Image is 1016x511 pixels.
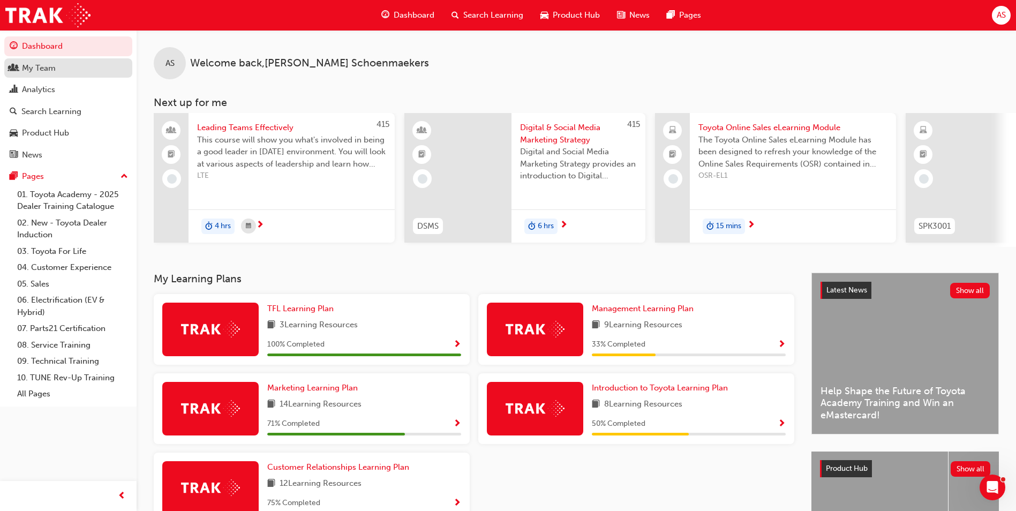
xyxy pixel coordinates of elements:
[5,3,91,27] img: Trak
[418,148,426,162] span: booktick-icon
[821,282,990,299] a: Latest NewsShow all
[267,303,338,315] a: TFL Learning Plan
[13,215,132,243] a: 02. New - Toyota Dealer Induction
[181,400,240,417] img: Trak
[443,4,532,26] a: search-iconSearch Learning
[617,9,625,22] span: news-icon
[658,4,710,26] a: pages-iconPages
[197,122,386,134] span: Leading Teams Effectively
[820,460,990,477] a: Product HubShow all
[267,398,275,411] span: book-icon
[121,170,128,184] span: up-icon
[592,382,732,394] a: Introduction to Toyota Learning Plan
[592,303,698,315] a: Management Learning Plan
[453,338,461,351] button: Show Progress
[520,122,637,146] span: Digital & Social Media Marketing Strategy
[280,477,362,491] span: 12 Learning Resources
[22,149,42,161] div: News
[22,84,55,96] div: Analytics
[951,461,991,477] button: Show all
[592,304,694,313] span: Management Learning Plan
[668,174,678,184] span: learningRecordVerb_NONE-icon
[197,134,386,170] span: This course will show you what's involved in being a good leader in [DATE] environment. You will ...
[373,4,443,26] a: guage-iconDashboard
[778,417,786,431] button: Show Progress
[267,382,362,394] a: Marketing Learning Plan
[747,221,755,230] span: next-icon
[4,123,132,143] a: Product Hub
[520,146,637,182] span: Digital and Social Media Marketing Strategy provides an introduction to Digital Marketing and Soc...
[811,273,999,434] a: Latest NewsShow allHelp Shape the Future of Toyota Academy Training and Win an eMastercard!
[560,221,568,230] span: next-icon
[13,292,132,320] a: 06. Electrification (EV & Hybrid)
[532,4,608,26] a: car-iconProduct Hub
[22,170,44,183] div: Pages
[992,6,1011,25] button: AS
[190,57,429,70] span: Welcome back , [PERSON_NAME] Schoenmaekers
[4,145,132,165] a: News
[592,319,600,332] span: book-icon
[655,113,896,243] a: Toyota Online Sales eLearning ModuleThe Toyota Online Sales eLearning Module has been designed to...
[826,464,868,473] span: Product Hub
[540,9,548,22] span: car-icon
[246,220,251,233] span: calendar-icon
[381,9,389,22] span: guage-icon
[528,220,536,234] span: duration-icon
[553,9,600,21] span: Product Hub
[267,462,409,472] span: Customer Relationships Learning Plan
[667,9,675,22] span: pages-icon
[997,9,1006,21] span: AS
[4,167,132,186] button: Pages
[4,58,132,78] a: My Team
[453,419,461,429] span: Show Progress
[669,148,676,162] span: booktick-icon
[22,62,56,74] div: My Team
[4,34,132,167] button: DashboardMy TeamAnalyticsSearch LearningProduct HubNews
[267,418,320,430] span: 71 % Completed
[604,319,682,332] span: 9 Learning Resources
[629,9,650,21] span: News
[10,129,18,138] span: car-icon
[205,220,213,234] span: duration-icon
[627,119,640,129] span: 415
[417,220,439,232] span: DSMS
[10,85,18,95] span: chart-icon
[716,220,741,232] span: 15 mins
[980,475,1005,500] iframe: Intercom live chat
[13,370,132,386] a: 10. TUNE Rev-Up Training
[377,119,389,129] span: 415
[453,417,461,431] button: Show Progress
[604,398,682,411] span: 8 Learning Resources
[920,148,927,162] span: booktick-icon
[13,337,132,354] a: 08. Service Training
[453,340,461,350] span: Show Progress
[154,273,794,285] h3: My Learning Plans
[404,113,645,243] a: 415DSMSDigital & Social Media Marketing StrategyDigital and Social Media Marketing Strategy provi...
[168,124,175,138] span: people-icon
[418,124,426,138] span: learningResourceType_INSTRUCTOR_LED-icon
[267,383,358,393] span: Marketing Learning Plan
[13,259,132,276] a: 04. Customer Experience
[950,283,990,298] button: Show all
[10,172,18,182] span: pages-icon
[10,64,18,73] span: people-icon
[592,398,600,411] span: book-icon
[181,479,240,496] img: Trak
[592,418,645,430] span: 50 % Completed
[4,80,132,100] a: Analytics
[778,338,786,351] button: Show Progress
[919,174,929,184] span: learningRecordVerb_NONE-icon
[256,221,264,230] span: next-icon
[10,42,18,51] span: guage-icon
[451,9,459,22] span: search-icon
[168,148,175,162] span: booktick-icon
[418,174,427,184] span: learningRecordVerb_NONE-icon
[137,96,1016,109] h3: Next up for me
[669,124,676,138] span: laptop-icon
[608,4,658,26] a: news-iconNews
[10,107,17,117] span: search-icon
[22,127,69,139] div: Product Hub
[267,461,413,474] a: Customer Relationships Learning Plan
[453,497,461,510] button: Show Progress
[4,36,132,56] a: Dashboard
